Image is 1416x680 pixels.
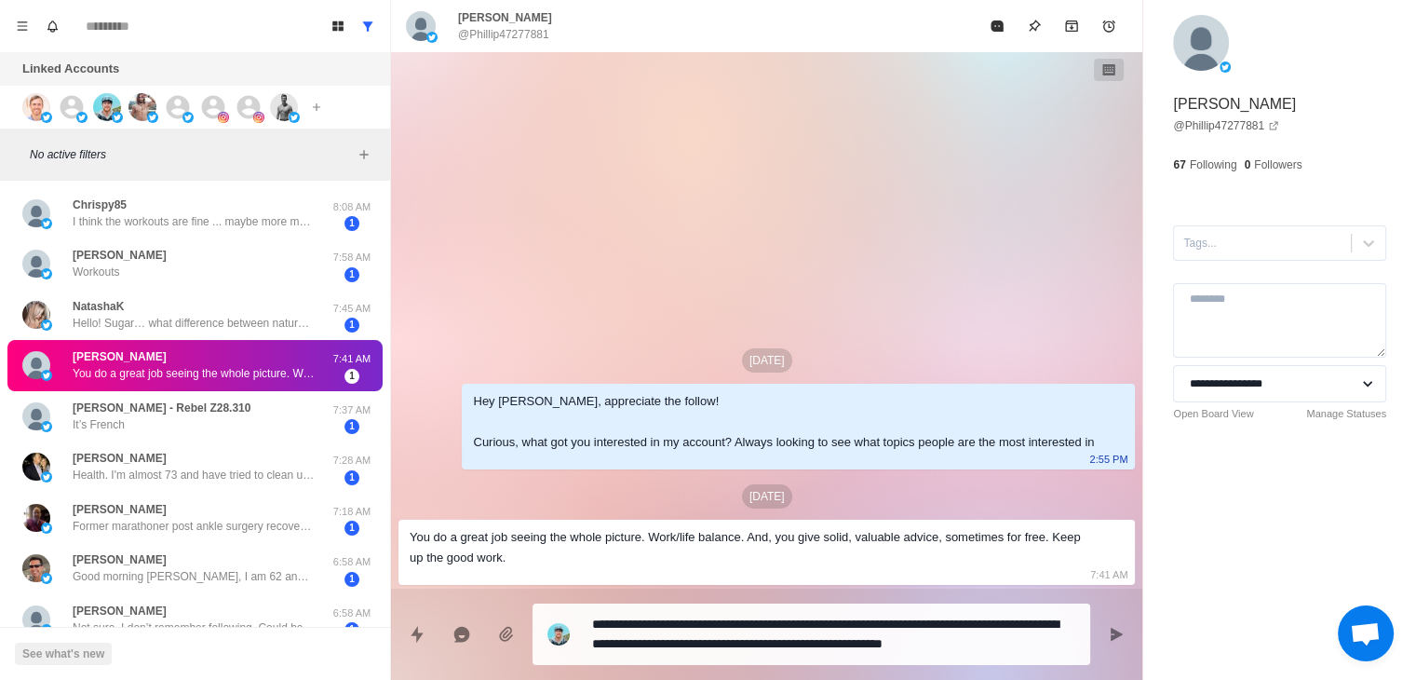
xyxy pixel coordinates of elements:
[73,400,250,416] p: [PERSON_NAME] - Rebel Z28.310
[406,11,436,41] img: picture
[1098,616,1135,653] button: Send message
[329,250,375,265] p: 7:58 AM
[1173,117,1279,134] a: @Phillip47277881
[41,320,52,331] img: picture
[73,348,167,365] p: [PERSON_NAME]
[329,554,375,570] p: 6:58 AM
[73,213,315,230] p: I think the workouts are fine ... maybe more my diet and alcohol
[329,605,375,621] p: 6:58 AM
[73,197,127,213] p: Chrispy85
[22,554,50,582] img: picture
[398,616,436,653] button: Quick replies
[329,402,375,418] p: 7:37 AM
[1016,7,1053,45] button: Pin
[41,573,52,584] img: picture
[182,112,194,123] img: picture
[443,616,480,653] button: Reply with AI
[22,453,50,481] img: picture
[76,112,88,123] img: picture
[1338,605,1394,661] a: Open chat
[323,11,353,41] button: Board View
[426,32,438,43] img: picture
[1173,156,1185,173] p: 67
[344,521,359,536] span: 1
[1244,156,1250,173] p: 0
[1173,93,1296,116] p: [PERSON_NAME]
[73,568,315,585] p: Good morning [PERSON_NAME], I am 62 and retired military. I have been in shape my entire adult li...
[73,298,124,315] p: NatashaK
[344,318,359,333] span: 1
[22,351,50,379] img: picture
[73,518,315,535] p: Former marathoner post ankle surgery recovery plan.
[41,471,52,483] img: picture
[1089,449,1127,469] p: 2:55 PM
[329,504,375,520] p: 7:18 AM
[344,419,359,434] span: 1
[978,7,1016,45] button: Mark as read
[218,112,229,123] img: picture
[73,365,315,382] p: You do a great job seeing the whole picture. Work/life balance. And, you give solid, valuable adv...
[1173,406,1253,422] a: Open Board View
[73,619,315,636] p: Not sure. I don’t remember following. Could be accidental button click.
[22,60,119,78] p: Linked Accounts
[22,93,50,121] img: picture
[1220,61,1231,73] img: picture
[93,93,121,121] img: picture
[41,218,52,229] img: picture
[344,369,359,384] span: 1
[112,112,123,123] img: picture
[1190,156,1237,173] p: Following
[30,146,353,163] p: No active filters
[1306,406,1386,422] a: Manage Statuses
[73,603,167,619] p: [PERSON_NAME]
[305,96,328,118] button: Add account
[1090,7,1127,45] button: Add reminder
[547,623,570,646] img: picture
[289,112,300,123] img: picture
[1053,7,1090,45] button: Archive
[147,112,158,123] img: picture
[344,622,359,637] span: 1
[270,93,298,121] img: picture
[329,351,375,367] p: 7:41 AM
[488,616,525,653] button: Add media
[329,453,375,469] p: 7:28 AM
[329,199,375,215] p: 8:08 AM
[73,501,167,518] p: [PERSON_NAME]
[22,301,50,329] img: picture
[73,416,125,433] p: It’s French
[41,523,52,534] img: picture
[742,348,792,373] p: [DATE]
[73,247,167,264] p: [PERSON_NAME]
[1254,156,1301,173] p: Followers
[41,370,52,381] img: picture
[253,112,264,123] img: picture
[15,643,112,665] button: See what's new
[22,504,50,532] img: picture
[7,11,37,41] button: Menu
[353,143,375,166] button: Add filters
[353,11,383,41] button: Show all conversations
[41,112,52,123] img: picture
[1173,15,1229,71] img: picture
[128,93,156,121] img: picture
[22,199,50,227] img: picture
[41,268,52,279] img: picture
[73,467,315,483] p: Health. I'm almost 73 and have tried to clean up my act.
[1090,564,1127,585] p: 7:41 AM
[41,624,52,635] img: picture
[473,391,1094,453] div: Hey [PERSON_NAME], appreciate the follow! Curious, what got you interested in my account? Always ...
[73,315,315,332] p: Hello! Sugar… what difference between natural sugar in fruits and sugar , we get in food markets?
[22,250,50,278] img: picture
[22,605,50,633] img: picture
[458,9,552,26] p: [PERSON_NAME]
[344,572,359,587] span: 1
[344,267,359,282] span: 1
[37,11,67,41] button: Notifications
[73,551,167,568] p: [PERSON_NAME]
[73,264,119,280] p: Workouts
[344,216,359,231] span: 1
[41,421,52,432] img: picture
[22,402,50,430] img: picture
[742,484,792,509] p: [DATE]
